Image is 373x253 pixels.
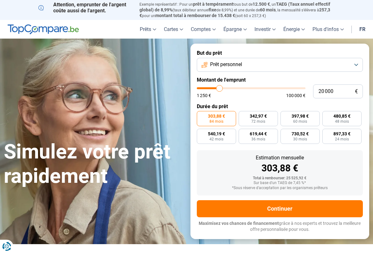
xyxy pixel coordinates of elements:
[139,2,330,12] span: TAEG (Taux annuel effectif global) de 8,99%
[250,114,267,118] span: 342,97 €
[335,120,349,123] span: 48 mois
[209,7,216,12] span: fixe
[280,20,309,39] a: Énergie
[197,93,211,98] span: 1 250 €
[220,20,251,39] a: Épargne
[202,164,358,173] div: 303,88 €
[286,93,305,98] span: 100 000 €
[251,137,265,141] span: 36 mois
[139,2,335,18] p: Exemple représentatif : Pour un tous but de , un (taux débiteur annuel de 8,99%) et une durée de ...
[355,89,358,94] span: €
[187,20,220,39] a: Comptes
[197,220,363,233] p: grâce à nos experts et trouvez la meilleure offre personnalisée pour vous.
[160,20,187,39] a: Cartes
[202,155,358,160] div: Estimation mensuelle
[197,77,363,83] label: Montant de l'emprunt
[333,114,350,118] span: 480,85 €
[155,13,235,18] span: montant total à rembourser de 15.438 €
[251,120,265,123] span: 72 mois
[356,20,369,39] a: fr
[139,7,330,18] span: 257,3 €
[197,50,363,56] label: But du prêt
[293,137,307,141] span: 30 mois
[260,7,276,12] span: 60 mois
[208,114,225,118] span: 303,88 €
[309,20,348,39] a: Plus d'infos
[202,186,358,190] div: *Sous réserve d'acceptation par les organismes prêteurs
[209,137,223,141] span: 42 mois
[251,20,280,39] a: Investir
[292,132,309,136] span: 730,52 €
[209,120,223,123] span: 84 mois
[333,132,350,136] span: 897,33 €
[210,61,242,68] span: Prêt personnel
[8,24,79,34] img: TopCompare
[202,176,358,181] div: Total à rembourser: 25 525,92 €
[197,200,363,217] button: Continuer
[293,120,307,123] span: 60 mois
[202,181,358,185] div: Sur base d'un TAEG de 7,45 %*
[197,58,363,72] button: Prêt personnel
[136,20,160,39] a: Prêts
[193,2,233,7] span: prêt à tempérament
[197,103,363,109] label: Durée du prêt
[38,2,132,14] p: Attention, emprunter de l'argent coûte aussi de l'argent.
[4,140,183,188] h1: Simulez votre prêt rapidement
[253,2,270,7] span: 12.500 €
[250,132,267,136] span: 619,44 €
[335,137,349,141] span: 24 mois
[199,221,279,226] span: Maximisez vos chances de financement
[292,114,309,118] span: 397,98 €
[208,132,225,136] span: 540,19 €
